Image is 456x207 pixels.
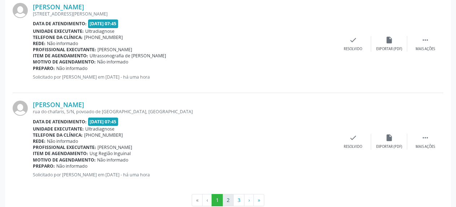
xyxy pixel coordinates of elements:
[33,47,96,53] b: Profissional executante:
[233,194,244,206] button: Go to page 3
[212,194,223,206] button: Go to page 1
[33,109,335,115] div: rua do chafaris, S/N, povoado de [GEOGRAPHIC_DATA], [GEOGRAPHIC_DATA]
[56,163,87,169] span: Não informado
[84,34,123,40] span: [PHONE_NUMBER]
[385,36,393,44] i: insert_drive_file
[85,126,114,132] span: Ultradiagnose
[97,47,132,53] span: [PERSON_NAME]
[33,40,45,47] b: Rede:
[33,101,84,109] a: [PERSON_NAME]
[344,144,362,149] div: Resolvido
[33,65,55,71] b: Preparo:
[33,53,88,59] b: Item de agendamento:
[385,134,393,142] i: insert_drive_file
[90,150,131,157] span: Usg Região Inguinal
[33,172,335,178] p: Solicitado por [PERSON_NAME] em [DATE] - há uma hora
[33,163,55,169] b: Preparo:
[33,34,83,40] b: Telefone da clínica:
[85,28,114,34] span: Ultradiagnose
[88,118,118,126] span: [DATE] 07:45
[13,101,28,116] img: img
[253,194,264,206] button: Go to last page
[47,138,78,144] span: Não informado
[33,132,83,138] b: Telefone da clínica:
[33,144,96,150] b: Profissional executante:
[33,119,87,125] b: Data de atendimento:
[97,144,132,150] span: [PERSON_NAME]
[244,194,254,206] button: Go to next page
[33,74,335,80] p: Solicitado por [PERSON_NAME] em [DATE] - há uma hora
[33,126,84,132] b: Unidade executante:
[421,36,429,44] i: 
[33,150,88,157] b: Item de agendamento:
[33,138,45,144] b: Rede:
[344,47,362,52] div: Resolvido
[222,194,234,206] button: Go to page 2
[33,59,96,65] b: Motivo de agendamento:
[376,144,402,149] div: Exportar (PDF)
[33,157,96,163] b: Motivo de agendamento:
[97,157,128,163] span: Não informado
[84,132,123,138] span: [PHONE_NUMBER]
[47,40,78,47] span: Não informado
[416,144,435,149] div: Mais ações
[90,53,166,59] span: Ultrassonografia de [PERSON_NAME]
[349,36,357,44] i: check
[416,47,435,52] div: Mais ações
[56,65,87,71] span: Não informado
[349,134,357,142] i: check
[97,59,128,65] span: Não informado
[376,47,402,52] div: Exportar (PDF)
[13,194,443,206] ul: Pagination
[88,19,118,28] span: [DATE] 07:45
[33,3,84,11] a: [PERSON_NAME]
[13,3,28,18] img: img
[421,134,429,142] i: 
[33,11,335,17] div: [STREET_ADDRESS][PERSON_NAME]
[33,21,87,27] b: Data de atendimento:
[33,28,84,34] b: Unidade executante:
